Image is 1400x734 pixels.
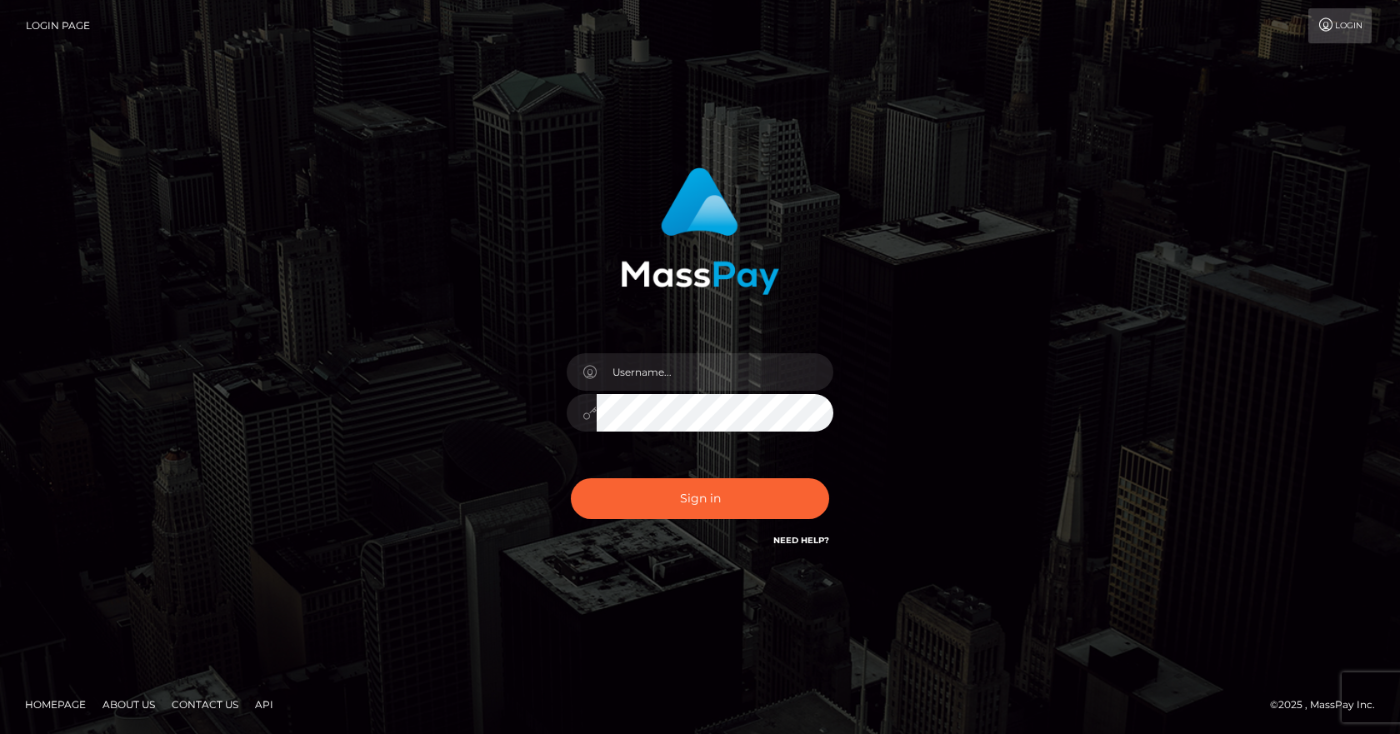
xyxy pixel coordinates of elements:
[248,692,280,717] a: API
[1270,696,1387,714] div: © 2025 , MassPay Inc.
[621,167,779,295] img: MassPay Login
[1308,8,1372,43] a: Login
[18,692,92,717] a: Homepage
[165,692,245,717] a: Contact Us
[571,478,829,519] button: Sign in
[773,535,829,546] a: Need Help?
[597,353,833,391] input: Username...
[26,8,90,43] a: Login Page
[96,692,162,717] a: About Us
